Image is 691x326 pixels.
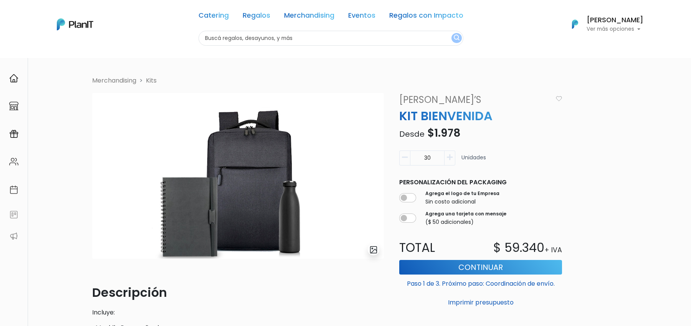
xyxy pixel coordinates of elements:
[493,238,544,257] p: $ 59.340
[399,296,562,309] button: Imprimir presupuesto
[454,35,460,42] img: search_button-432b6d5273f82d61273b3651a40e1bd1b912527efae98b1b7a1b2c0702e16a8d.svg
[9,101,18,111] img: marketplace-4ceaa7011d94191e9ded77b95e3339b90024bf715f7c57f8cf31f2d8c509eaba.svg
[399,276,562,288] p: Paso 1 de 3. Próximo paso: Coordinación de envío.
[399,260,562,275] button: Continuar
[9,210,18,219] img: feedback-78b5a0c8f98aac82b08bfc38622c3050aee476f2c9584af64705fc4e61158814.svg
[587,26,643,32] p: Ver más opciones
[57,18,93,30] img: PlanIt Logo
[425,210,506,217] label: Agrega una tarjeta con mensaje
[9,129,18,139] img: campaigns-02234683943229c281be62815700db0a1741e53638e28bf9629b52c665b00959.svg
[562,14,643,34] button: PlanIt Logo [PERSON_NAME] Ver más opciones
[399,129,425,139] span: Desde
[395,93,552,107] a: [PERSON_NAME]’s
[425,198,499,206] p: Sin costo adicional
[395,107,567,125] p: KIT BIENVENIDA
[146,76,157,85] a: Kits
[461,154,486,169] p: Unidades
[567,16,584,33] img: PlanIt Logo
[9,74,18,83] img: home-e721727adea9d79c4d83392d1f703f7f8bce08238fde08b1acbfd93340b81755.svg
[92,76,136,85] li: Merchandising
[369,245,378,254] img: gallery-light
[9,232,18,241] img: partners-52edf745621dab592f3b2c58e3bca9d71375a7ef29c3b500c9f145b62cc070d4.svg
[92,93,384,259] img: Dise%C3%B1o_sin_t%C3%ADtulo_-_2025-02-05T124909.426.png
[92,308,384,317] p: Incluye:
[198,12,229,22] a: Catering
[425,190,499,197] label: Agrega el logo de tu Empresa
[544,245,562,255] p: + IVA
[92,283,384,302] p: Descripción
[427,126,461,141] span: $1.978
[389,12,463,22] a: Regalos con Impacto
[395,238,481,257] p: Total
[348,12,375,22] a: Eventos
[88,76,603,87] nav: breadcrumb
[9,157,18,166] img: people-662611757002400ad9ed0e3c099ab2801c6687ba6c219adb57efc949bc21e19d.svg
[9,185,18,194] img: calendar-87d922413cdce8b2cf7b7f5f62616a5cf9e4887200fb71536465627b3292af00.svg
[425,218,506,226] p: ($ 50 adicionales)
[556,96,562,101] img: heart_icon
[284,12,334,22] a: Merchandising
[399,178,562,187] p: Personalización del packaging
[587,17,643,24] h6: [PERSON_NAME]
[243,12,270,22] a: Regalos
[198,31,463,46] input: Buscá regalos, desayunos, y más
